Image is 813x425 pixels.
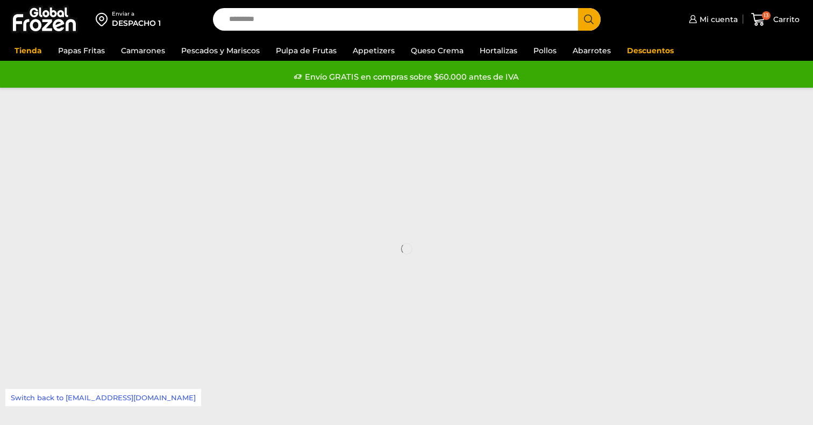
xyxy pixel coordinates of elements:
span: Mi cuenta [697,14,738,25]
a: Tienda [9,40,47,61]
a: Descuentos [622,40,679,61]
div: DESPACHO 1 [112,18,161,29]
a: Camarones [116,40,170,61]
span: 13 [762,11,771,20]
button: Search button [578,8,601,31]
a: Appetizers [347,40,400,61]
a: Switch back to [EMAIL_ADDRESS][DOMAIN_NAME] [5,389,201,406]
a: Hortalizas [474,40,523,61]
a: Queso Crema [405,40,469,61]
a: Abarrotes [567,40,616,61]
span: Carrito [771,14,800,25]
div: Enviar a [112,10,161,18]
a: Pescados y Mariscos [176,40,265,61]
a: Papas Fritas [53,40,110,61]
a: Mi cuenta [686,9,738,30]
img: address-field-icon.svg [96,10,112,29]
a: 13 Carrito [748,7,802,32]
a: Pulpa de Frutas [270,40,342,61]
a: Pollos [528,40,562,61]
